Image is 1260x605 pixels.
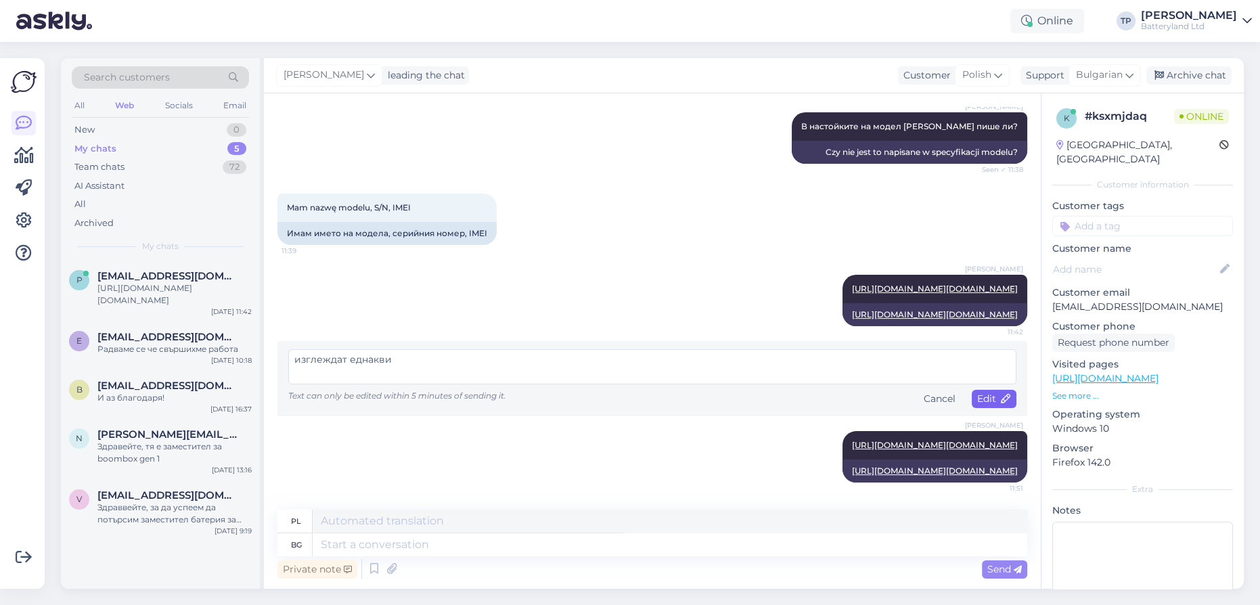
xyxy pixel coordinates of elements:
[962,68,991,83] span: Polish
[1052,300,1233,314] p: [EMAIL_ADDRESS][DOMAIN_NAME]
[1052,179,1233,191] div: Customer information
[1052,216,1233,236] input: Add a tag
[1052,441,1233,455] p: Browser
[97,428,238,441] span: nikola.nikolov@mail.com
[1141,21,1237,32] div: Batteryland Ltd
[210,404,252,414] div: [DATE] 16:37
[382,68,465,83] div: leading the chat
[97,331,238,343] span: evelyna99@abv.bg
[1052,286,1233,300] p: Customer email
[1052,390,1233,402] p: See more ...
[852,466,1018,476] a: [URL][DOMAIN_NAME][DOMAIN_NAME]
[987,563,1022,575] span: Send
[1052,357,1233,372] p: Visited pages
[1052,319,1233,334] p: Customer phone
[215,526,252,536] div: [DATE] 9:19
[792,141,1027,164] div: Czy nie jest to napisane w specyfikacji modelu?
[74,198,86,211] div: All
[1056,138,1219,166] div: [GEOGRAPHIC_DATA], [GEOGRAPHIC_DATA]
[76,336,82,346] span: e
[97,441,252,465] div: Здравейте, тя е заместител за boombox gen 1
[76,494,82,504] span: v
[291,510,301,533] div: pl
[97,501,252,526] div: Здраввейте, за да успеем да потърсим заместител батерия за вашата прагосмукачка ще трабва да изва...
[97,392,252,404] div: И аз благодаря!
[74,123,95,137] div: New
[227,123,246,137] div: 0
[287,202,411,212] span: Mam nazwę modelu, S/N, IMEI
[965,102,1023,112] span: [PERSON_NAME]
[898,68,951,83] div: Customer
[972,164,1023,175] span: Seen ✓ 11:38
[288,349,1016,384] textarea: изглеждат еднакви
[277,222,497,245] div: Имам името на модела, серийния номер, IMEI
[74,217,114,230] div: Archived
[211,307,252,317] div: [DATE] 11:42
[97,270,238,282] span: paticzuba1@gmail.com
[74,142,116,156] div: My chats
[97,489,238,501] span: vanesahristeva7@gmail.com
[112,97,137,114] div: Web
[852,309,1018,319] a: [URL][DOMAIN_NAME][DOMAIN_NAME]
[76,433,83,443] span: n
[965,420,1023,430] span: [PERSON_NAME]
[1052,372,1158,384] a: [URL][DOMAIN_NAME]
[277,560,357,579] div: Private note
[284,68,364,83] span: [PERSON_NAME]
[1052,199,1233,213] p: Customer tags
[1174,109,1229,124] span: Online
[852,440,1018,450] a: [URL][DOMAIN_NAME][DOMAIN_NAME]
[212,465,252,475] div: [DATE] 13:16
[1052,503,1233,518] p: Notes
[972,483,1023,493] span: 11:51
[1117,12,1135,30] div: TP
[97,343,252,355] div: Радваме се че свършихме работа
[291,533,302,556] div: bg
[227,142,246,156] div: 5
[1085,108,1174,125] div: # ksxmjdaq
[1052,422,1233,436] p: Windows 10
[1020,68,1064,83] div: Support
[852,284,1018,294] a: [URL][DOMAIN_NAME][DOMAIN_NAME]
[211,355,252,365] div: [DATE] 10:18
[1052,334,1175,352] div: Request phone number
[76,275,83,285] span: p
[1052,455,1233,470] p: Firefox 142.0
[84,70,170,85] span: Search customers
[801,121,1018,131] span: В настойките на модел [PERSON_NAME] пише ли?
[977,393,1011,405] span: Edit
[74,179,125,193] div: AI Assistant
[1141,10,1252,32] a: [PERSON_NAME]Batteryland Ltd
[221,97,249,114] div: Email
[97,282,252,307] div: [URL][DOMAIN_NAME][DOMAIN_NAME]
[918,390,961,408] div: Cancel
[1052,483,1233,495] div: Extra
[97,380,238,392] span: biuro@areskomputer.com.pl
[1076,68,1123,83] span: Bulgarian
[223,160,246,174] div: 72
[1146,66,1232,85] div: Archive chat
[965,264,1023,274] span: [PERSON_NAME]
[1052,407,1233,422] p: Operating system
[162,97,196,114] div: Socials
[142,240,179,252] span: My chats
[1141,10,1237,21] div: [PERSON_NAME]
[74,160,125,174] div: Team chats
[76,384,83,395] span: b
[1010,9,1084,33] div: Online
[1064,113,1070,123] span: k
[282,246,332,256] span: 11:39
[11,69,37,95] img: Askly Logo
[1052,242,1233,256] p: Customer name
[288,390,506,401] span: Text can only be edited within 5 minutes of sending it.
[1053,262,1217,277] input: Add name
[972,327,1023,337] span: 11:42
[72,97,87,114] div: All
